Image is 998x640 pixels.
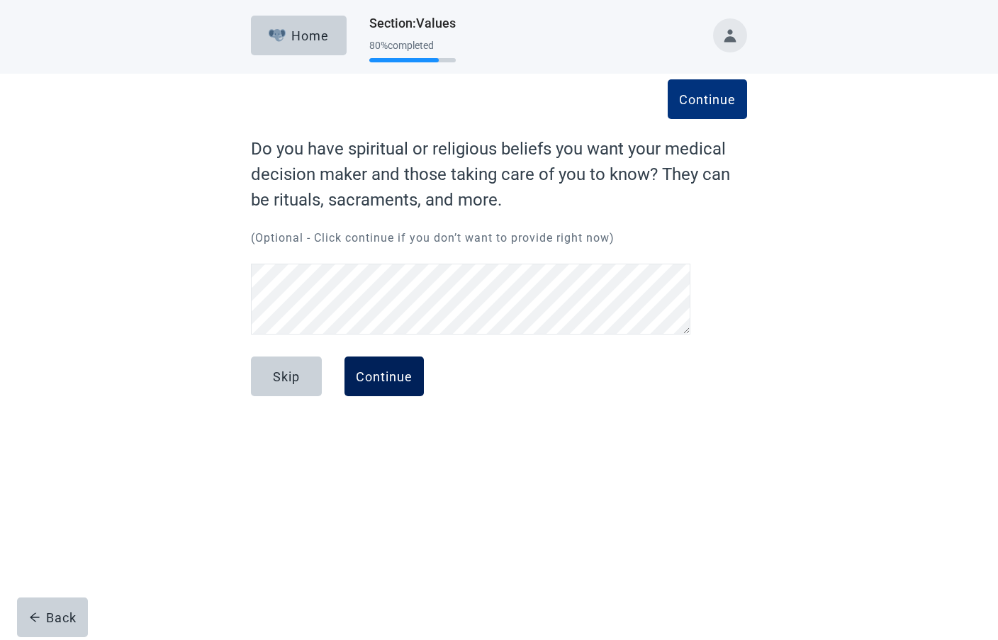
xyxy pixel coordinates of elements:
button: Toggle account menu [713,18,747,52]
button: Skip [251,357,322,396]
button: arrow-leftBack [17,597,88,637]
div: Progress section [369,34,456,69]
button: Continue [668,79,747,119]
button: Continue [344,357,424,396]
p: (Optional - Click continue if you don’t want to provide right now) [251,230,747,247]
span: arrow-left [29,612,40,623]
button: ElephantHome [251,16,347,55]
label: Do you have spiritual or religious beliefs you want your medical decision maker and those taking ... [251,136,747,213]
div: Home [269,28,330,43]
div: 80 % completed [369,40,456,51]
h1: Section : Values [369,13,456,33]
div: Skip [273,369,300,383]
img: Elephant [269,29,286,42]
div: Continue [679,92,736,106]
div: Back [29,610,77,624]
div: Continue [356,369,413,383]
